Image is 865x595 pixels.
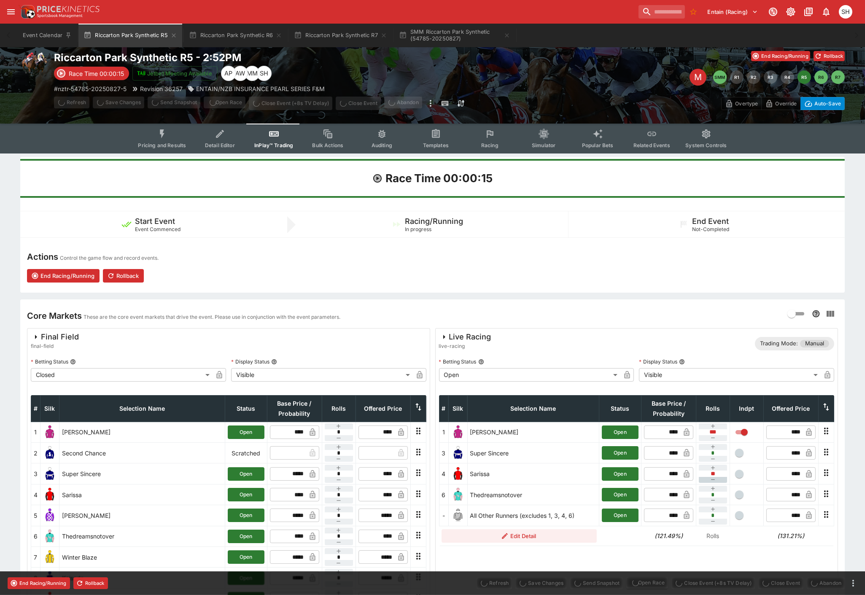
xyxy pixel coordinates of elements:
[582,142,614,148] span: Popular Bets
[140,84,183,93] p: Revision 36257
[442,529,597,543] button: Edit Detail
[221,66,236,81] div: Allan Pollitt
[439,368,621,382] div: Open
[231,358,269,365] p: Display Status
[73,577,108,589] button: Rollback
[602,425,639,439] button: Open
[37,14,83,18] img: Sportsbook Management
[467,505,599,526] td: All Other Runners (excludes 1, 3, 4, 6)
[761,97,800,110] button: Override
[394,24,515,47] button: SMM Riccarton Park Synthetic (54785-20250827)
[599,395,641,422] th: Status
[31,443,40,463] td: 2
[478,359,484,365] button: Betting Status
[800,339,829,348] span: Manual
[765,4,781,19] button: Connected to PK
[451,425,465,439] img: runner 1
[713,70,727,84] button: SMM
[448,395,467,422] th: Silk
[228,449,264,458] p: Scratched
[439,332,491,342] div: Live Racing
[228,425,264,439] button: Open
[481,142,499,148] span: Racing
[59,443,225,463] td: Second Chance
[84,313,340,321] p: These are the core event markets that drive the event. Please use in conjunction with the event p...
[27,251,58,262] h4: Actions
[467,463,599,484] td: Sarissa
[819,4,834,19] button: Notifications
[439,443,448,463] td: 3
[312,142,343,148] span: Bulk Actions
[699,531,728,540] p: Rolls
[814,99,841,108] p: Auto-Save
[70,359,76,365] button: Betting Status
[831,70,845,84] button: R7
[135,226,181,232] span: Event Commenced
[59,422,225,442] td: [PERSON_NAME]
[386,171,493,186] h1: Race Time 00:00:15
[626,577,668,589] div: split button
[43,509,57,522] img: runner 5
[31,332,79,342] div: Final Field
[467,484,599,505] td: Thedreamsnotover
[451,509,465,522] img: blank-silk.png
[679,359,685,365] button: Display Status
[43,425,57,439] img: runner 1
[451,488,465,501] img: runner 6
[59,568,225,588] td: Kaiseda
[814,51,845,61] button: Rollback
[20,51,47,78] img: horse_racing.png
[783,4,798,19] button: Toggle light/dark mode
[721,97,845,110] div: Start From
[814,70,828,84] button: R6
[356,395,410,422] th: Offered Price
[439,395,448,422] th: #
[233,66,248,81] div: Amanda Whitta
[439,484,448,505] td: 6
[641,395,696,422] th: Base Price / Probability
[204,97,245,108] div: split button
[690,69,706,86] div: Edit Meeting
[639,358,677,365] p: Display Status
[43,530,57,543] img: runner 6
[228,550,264,564] button: Open
[730,395,764,422] th: Independent
[451,446,465,460] img: runner 3
[245,66,260,81] div: Michela Marris
[775,99,797,108] p: Override
[439,358,477,365] p: Betting Status
[781,70,794,84] button: R4
[467,395,599,422] th: Selection Name
[8,577,70,589] button: End Racing/Running
[43,467,57,481] img: runner 3
[747,70,760,84] button: R2
[405,226,431,232] span: In progress
[54,84,127,93] p: Copy To Clipboard
[54,51,450,64] h2: Copy To Clipboard
[256,66,272,81] div: Scott Hunt
[532,142,555,148] span: Simulator
[137,69,146,78] img: jetbet-logo.svg
[59,484,225,505] td: Sarissa
[37,6,100,12] img: PriceKinetics
[31,568,40,588] td: 8
[703,5,763,19] button: Select Tenant
[439,463,448,484] td: 4
[40,395,59,422] th: Silk
[60,254,159,262] p: Control the game flow and record events.
[692,216,729,226] h5: End Event
[721,97,762,110] button: Overtype
[19,3,35,20] img: PriceKinetics Logo
[687,5,700,19] button: No Bookmarks
[423,142,449,148] span: Templates
[31,395,40,422] th: #
[225,395,267,422] th: Status
[27,269,100,283] button: End Racing/Running
[735,99,758,108] p: Overtype
[602,446,639,460] button: Open
[31,526,40,547] td: 6
[59,526,225,547] td: Thedreamsnotover
[439,505,448,526] td: -
[426,97,436,110] button: more
[685,142,727,148] span: System Controls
